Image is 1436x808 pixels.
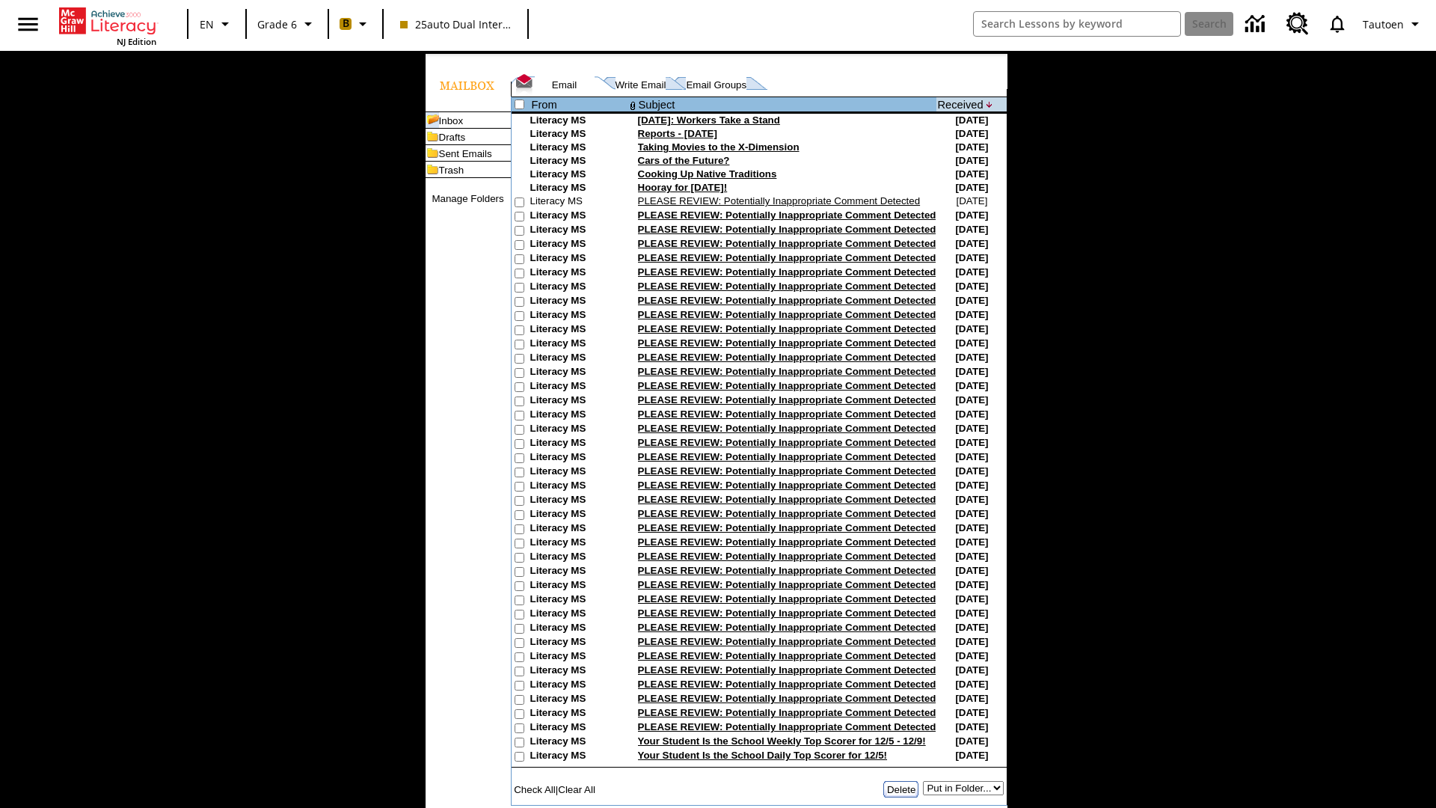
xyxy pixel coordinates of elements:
[955,735,988,747] nobr: [DATE]
[530,707,628,721] td: Literacy MS
[638,366,936,377] a: PLEASE REVIEW: Potentially Inappropriate Comment Detected
[1357,10,1430,37] button: Profile/Settings
[955,536,988,548] nobr: [DATE]
[530,281,628,295] td: Literacy MS
[638,252,936,263] a: PLEASE REVIEW: Potentially Inappropriate Comment Detected
[937,99,983,111] a: Received
[638,309,936,320] a: PLEASE REVIEW: Potentially Inappropriate Comment Detected
[530,114,628,128] td: Literacy MS
[439,132,466,143] a: Drafts
[532,99,557,111] a: From
[638,508,936,519] a: PLEASE REVIEW: Potentially Inappropriate Comment Detected
[887,784,916,795] a: Delete
[955,437,988,448] nobr: [DATE]
[530,295,628,309] td: Literacy MS
[638,664,936,676] a: PLEASE REVIEW: Potentially Inappropriate Comment Detected
[638,266,936,278] a: PLEASE REVIEW: Potentially Inappropriate Comment Detected
[530,195,628,209] td: Literacy MS
[530,266,628,281] td: Literacy MS
[638,437,936,448] a: PLEASE REVIEW: Potentially Inappropriate Comment Detected
[530,323,628,337] td: Literacy MS
[955,707,988,718] nobr: [DATE]
[530,423,628,437] td: Literacy MS
[432,193,503,204] a: Manage Folders
[955,408,988,420] nobr: [DATE]
[955,323,988,334] nobr: [DATE]
[530,182,628,195] td: Literacy MS
[638,522,936,533] a: PLEASE REVIEW: Potentially Inappropriate Comment Detected
[426,129,439,144] img: folder_icon.gif
[530,394,628,408] td: Literacy MS
[638,679,936,690] a: PLEASE REVIEW: Potentially Inappropriate Comment Detected
[439,148,492,159] a: Sent Emails
[530,252,628,266] td: Literacy MS
[530,224,628,238] td: Literacy MS
[59,4,156,47] div: Home
[638,465,936,477] a: PLEASE REVIEW: Potentially Inappropriate Comment Detected
[200,16,214,32] span: EN
[638,155,730,166] a: Cars of the Future?
[439,165,464,176] a: Trash
[6,2,50,46] button: Open side menu
[530,480,628,494] td: Literacy MS
[530,309,628,323] td: Literacy MS
[530,508,628,522] td: Literacy MS
[439,115,464,126] a: Inbox
[955,551,988,562] nobr: [DATE]
[955,337,988,349] nobr: [DATE]
[638,408,936,420] a: PLEASE REVIEW: Potentially Inappropriate Comment Detected
[638,114,780,126] a: [DATE]: Workers Take a Stand
[1236,4,1277,45] a: Data Center
[638,636,936,647] a: PLEASE REVIEW: Potentially Inappropriate Comment Detected
[955,494,988,505] nobr: [DATE]
[530,128,628,141] td: Literacy MS
[638,337,936,349] a: PLEASE REVIEW: Potentially Inappropriate Comment Detected
[955,295,988,306] nobr: [DATE]
[638,352,936,363] a: PLEASE REVIEW: Potentially Inappropriate Comment Detected
[530,168,628,182] td: Literacy MS
[530,622,628,636] td: Literacy MS
[530,565,628,579] td: Literacy MS
[530,437,628,451] td: Literacy MS
[638,707,936,718] a: PLEASE REVIEW: Potentially Inappropriate Comment Detected
[638,195,921,206] a: PLEASE REVIEW: Potentially Inappropriate Comment Detected
[426,162,439,177] img: folder_icon.gif
[956,195,987,206] nobr: [DATE]
[955,366,988,377] nobr: [DATE]
[955,281,988,292] nobr: [DATE]
[638,323,936,334] a: PLEASE REVIEW: Potentially Inappropriate Comment Detected
[638,423,936,434] a: PLEASE REVIEW: Potentially Inappropriate Comment Detected
[638,168,777,180] a: Cooking Up Native Traditions
[955,579,988,590] nobr: [DATE]
[251,10,323,37] button: Grade: Grade 6, Select a grade
[955,451,988,462] nobr: [DATE]
[530,664,628,679] td: Literacy MS
[426,145,439,161] img: folder_icon.gif
[530,536,628,551] td: Literacy MS
[955,266,988,278] nobr: [DATE]
[638,380,936,391] a: PLEASE REVIEW: Potentially Inappropriate Comment Detected
[955,309,988,320] nobr: [DATE]
[638,141,800,153] a: Taking Movies to the X-Dimension
[558,784,595,795] a: Clear All
[955,141,988,153] nobr: [DATE]
[616,79,666,91] a: Write Email
[530,209,628,224] td: Literacy MS
[530,551,628,565] td: Literacy MS
[638,182,728,193] a: Hooray for [DATE]!
[639,99,675,111] a: Subject
[514,784,556,795] a: Check All
[400,16,511,32] span: 25auto Dual International
[638,494,936,505] a: PLEASE REVIEW: Potentially Inappropriate Comment Detected
[257,16,297,32] span: Grade 6
[955,182,988,193] nobr: [DATE]
[686,79,746,91] a: Email Groups
[426,112,439,128] img: folder_icon_pick.gif
[955,650,988,661] nobr: [DATE]
[987,102,993,108] img: arrow_down.gif
[638,693,936,704] a: PLEASE REVIEW: Potentially Inappropriate Comment Detected
[638,224,936,235] a: PLEASE REVIEW: Potentially Inappropriate Comment Detected
[955,607,988,619] nobr: [DATE]
[955,352,988,363] nobr: [DATE]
